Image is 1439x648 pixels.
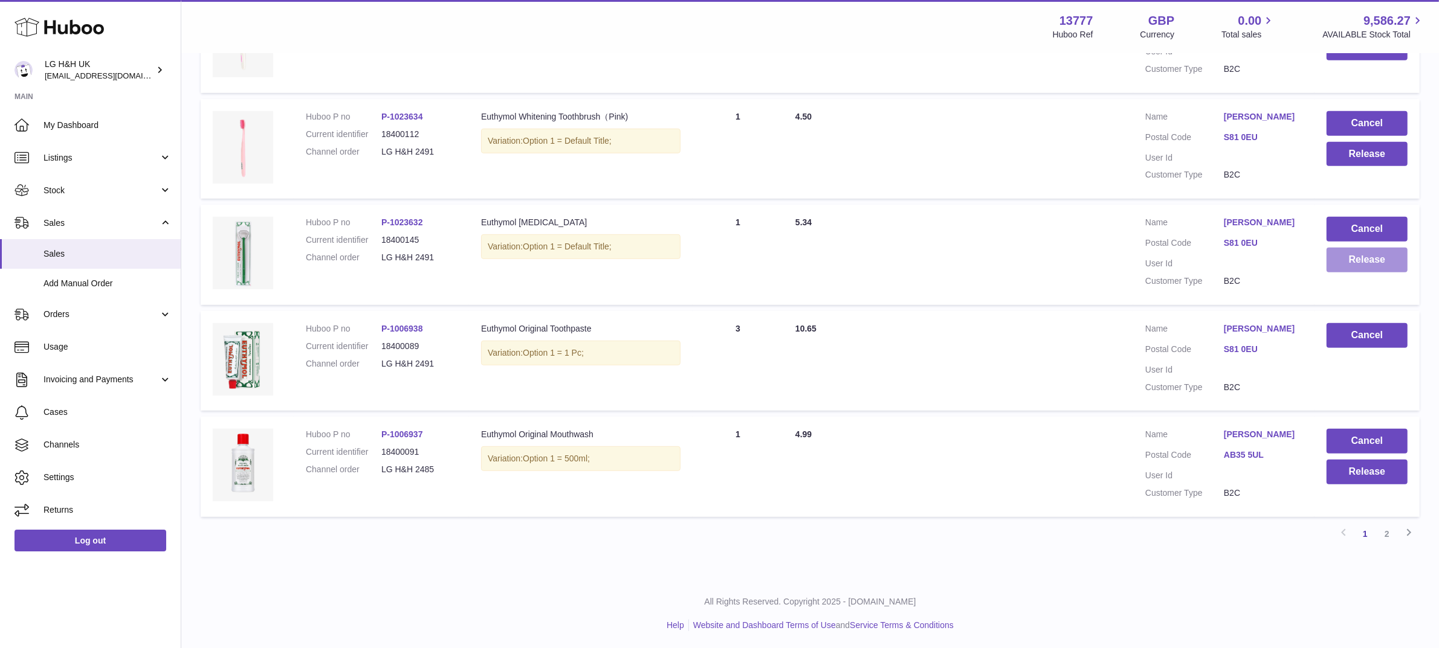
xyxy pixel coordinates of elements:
strong: GBP [1148,13,1174,29]
dt: Current identifier [306,234,381,246]
a: Help [667,620,684,630]
dt: Postal Code [1145,344,1224,358]
dt: Name [1145,111,1224,126]
dt: Huboo P no [306,217,381,228]
a: P-1006937 [381,429,423,439]
span: Channels [44,439,172,451]
a: S81 0EU [1224,344,1302,355]
a: [PERSON_NAME] [1224,111,1302,123]
dt: Current identifier [306,129,381,140]
span: Returns [44,504,172,516]
a: P-1006938 [381,324,423,333]
dd: B2C [1224,382,1302,393]
div: Variation: [481,129,681,153]
dd: LG H&H 2491 [381,358,457,370]
div: Variation: [481,446,681,471]
dt: Customer Type [1145,275,1224,287]
span: Listings [44,152,159,164]
p: All Rights Reserved. Copyright 2025 - [DOMAIN_NAME] [191,596,1429,608]
td: 1 [693,99,783,199]
span: Option 1 = 500ml; [523,454,590,463]
span: Sales [44,217,159,229]
div: Huboo Ref [1053,29,1093,40]
dt: Channel order [306,464,381,475]
span: 0.00 [1238,13,1262,29]
button: Cancel [1327,323,1408,348]
span: Add Manual Order [44,278,172,289]
a: 9,586.27 AVAILABLE Stock Total [1322,13,1424,40]
dt: Postal Code [1145,449,1224,464]
a: 1 [1354,523,1376,545]
td: 1 [693,417,783,517]
a: [PERSON_NAME] [1224,429,1302,440]
dd: B2C [1224,63,1302,75]
div: Euthymol [MEDICAL_DATA] [481,217,681,228]
button: Release [1327,142,1408,167]
dd: B2C [1224,275,1302,287]
li: and [689,620,954,631]
a: P-1023634 [381,112,423,121]
dt: Postal Code [1145,237,1224,252]
span: Orders [44,309,159,320]
button: Cancel [1327,111,1408,136]
button: Cancel [1327,429,1408,454]
span: Stock [44,185,159,196]
strong: 13777 [1059,13,1093,29]
div: LG H&H UK [45,59,154,82]
span: Option 1 = 1 Pc; [523,348,584,358]
span: My Dashboard [44,120,172,131]
span: AVAILABLE Stock Total [1322,29,1424,40]
span: Invoicing and Payments [44,374,159,385]
button: Release [1327,248,1408,272]
span: Cases [44,406,172,418]
dd: B2C [1224,169,1302,181]
dt: Customer Type [1145,169,1224,181]
dt: Name [1145,323,1224,338]
dt: Huboo P no [306,111,381,123]
a: Website and Dashboard Terms of Use [693,620,836,630]
dt: Channel order [306,252,381,263]
span: Sales [44,248,172,260]
dt: User Id [1145,152,1224,164]
div: Euthymol Original Mouthwash [481,429,681,440]
dd: 18400112 [381,129,457,140]
span: 4.50 [795,112,812,121]
div: Euthymol Original Toothpaste [481,323,681,335]
dt: Huboo P no [306,323,381,335]
a: Service Terms & Conditions [850,620,954,630]
img: Euthymol_Tongue_Cleaner-Image-4.webp [213,217,273,289]
dd: LG H&H 2485 [381,464,457,475]
dd: 18400089 [381,341,457,352]
dd: B2C [1224,487,1302,499]
dt: User Id [1145,364,1224,376]
div: Variation: [481,341,681,365]
td: 3 [693,311,783,411]
button: Release [1327,460,1408,484]
dt: Customer Type [1145,487,1224,499]
dt: User Id [1145,470,1224,481]
dd: 18400145 [381,234,457,246]
a: S81 0EU [1224,237,1302,249]
dt: Huboo P no [306,429,381,440]
dt: Name [1145,429,1224,443]
a: [PERSON_NAME] [1224,323,1302,335]
a: Log out [15,530,166,551]
dt: Current identifier [306,341,381,352]
span: 5.34 [795,217,812,227]
dt: Current identifier [306,446,381,458]
div: Currency [1140,29,1175,40]
dt: Channel order [306,358,381,370]
dd: LG H&H 2491 [381,252,457,263]
a: 0.00 Total sales [1221,13,1275,40]
dd: LG H&H 2491 [381,146,457,158]
span: 10.65 [795,324,817,333]
div: Euthymol Whitening Toothbrush（Pink) [481,111,681,123]
dt: User Id [1145,258,1224,269]
span: Option 1 = Default Title; [523,136,612,146]
a: P-1023632 [381,217,423,227]
img: Euthymol_Whitening_Toothbrush_Pink_-Image-4.webp [213,111,273,184]
img: Euthymol-Original-Mouthwash-500ml.webp [213,429,273,501]
dt: Channel order [306,146,381,158]
a: 2 [1376,523,1398,545]
dt: Customer Type [1145,382,1224,393]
